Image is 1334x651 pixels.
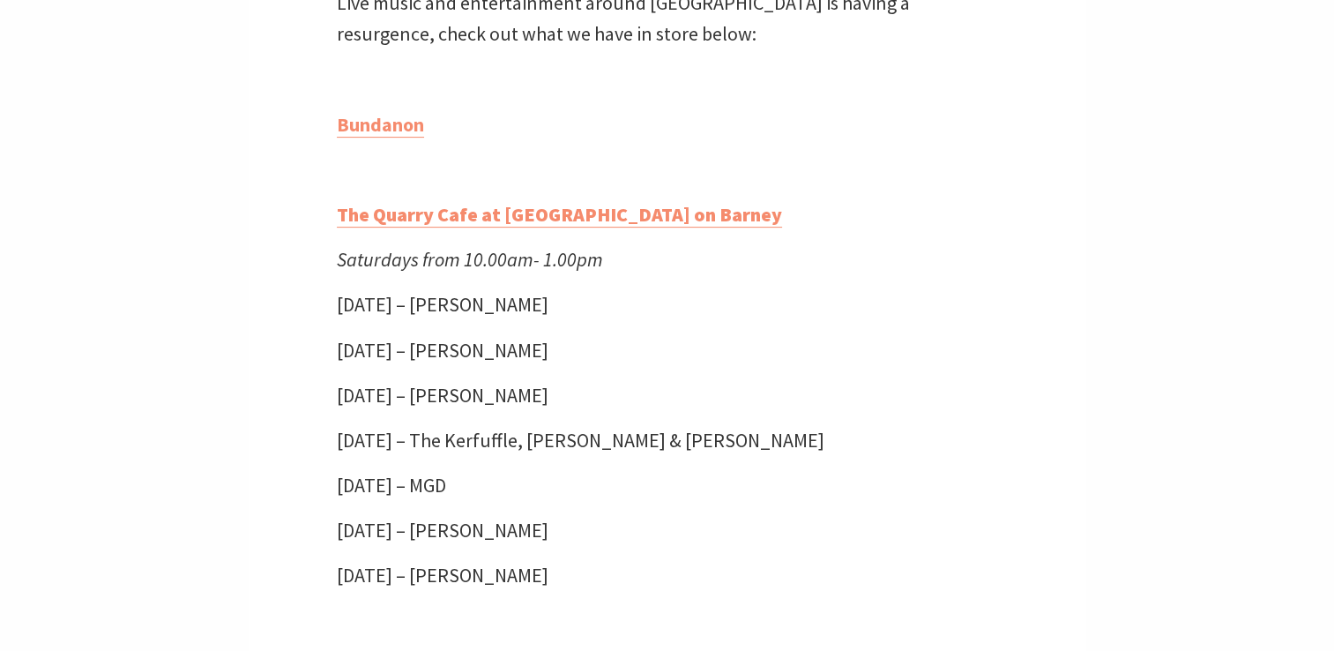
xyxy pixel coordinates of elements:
[337,425,998,456] p: [DATE] – The Kerfuffle, [PERSON_NAME] & [PERSON_NAME]
[337,470,998,501] p: [DATE] – MGD
[337,335,998,366] p: [DATE] – [PERSON_NAME]
[337,202,782,228] a: The Quarry Cafe at [GEOGRAPHIC_DATA] on Barney
[337,247,603,272] em: Saturdays from 10.00am- 1.00pm
[337,515,998,546] p: [DATE] – [PERSON_NAME]
[337,289,998,320] p: [DATE] – [PERSON_NAME]
[337,380,998,411] p: [DATE] – [PERSON_NAME]
[337,202,782,227] strong: The Quarry Cafe at [GEOGRAPHIC_DATA] on Barney
[337,560,998,591] p: [DATE] – [PERSON_NAME]
[337,112,424,138] a: Bundanon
